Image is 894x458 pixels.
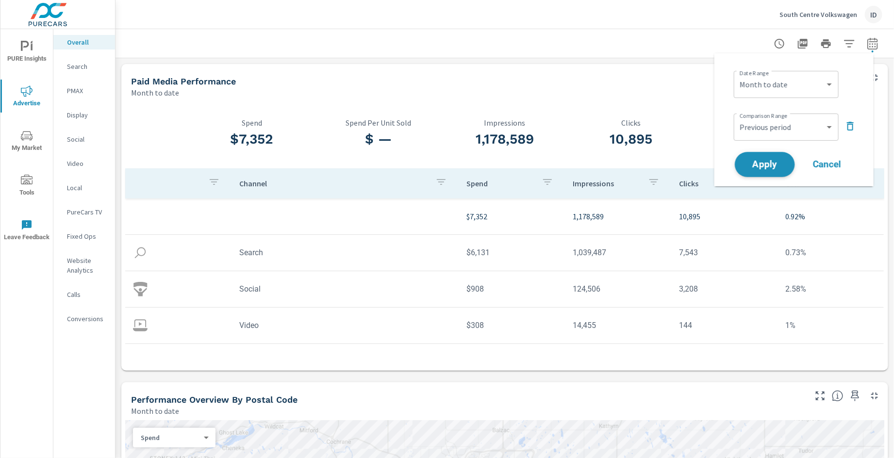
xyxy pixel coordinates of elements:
[840,34,859,53] button: Apply Filters
[3,219,50,243] span: Leave Feedback
[695,118,821,127] p: CTR
[671,313,778,338] td: 144
[671,240,778,265] td: 7,543
[133,282,148,296] img: icon-social.svg
[133,433,208,442] div: Spend
[442,131,568,147] h3: 1,178,589
[568,131,695,147] h3: 10,895
[745,160,785,169] span: Apply
[793,34,812,53] button: "Export Report to PDF"
[832,390,844,402] span: Understand performance data by postal code. Individual postal codes can be selected and expanded ...
[565,349,671,374] td: 141
[232,240,459,265] td: Search
[53,311,115,326] div: Conversions
[188,131,315,147] h3: $7,352
[53,108,115,122] div: Display
[459,349,565,374] td: $5
[131,394,298,405] h5: Performance Overview By Postal Code
[679,211,770,222] p: 10,895
[735,152,795,177] button: Apply
[459,240,565,265] td: $6,131
[3,130,50,154] span: My Market
[778,313,884,338] td: 1%
[865,6,882,23] div: ID
[459,277,565,301] td: $908
[812,388,828,404] button: Make Fullscreen
[573,211,663,222] p: 1,178,589
[695,131,821,147] h3: 0.92%
[867,388,882,404] button: Minimize Widget
[67,134,107,144] p: Social
[847,388,863,404] span: Save this to your personalized report
[53,253,115,278] div: Website Analytics
[798,152,856,177] button: Cancel
[53,35,115,49] div: Overall
[459,313,565,338] td: $308
[315,131,442,147] h3: $ —
[67,314,107,324] p: Conversions
[188,118,315,127] p: Spend
[67,231,107,241] p: Fixed Ops
[867,70,882,85] button: Minimize Widget
[53,132,115,147] div: Social
[466,179,534,188] p: Spend
[67,183,107,193] p: Local
[67,110,107,120] p: Display
[679,179,746,188] p: Clicks
[133,318,148,333] img: icon-video.svg
[3,41,50,65] span: PURE Insights
[232,277,459,301] td: Social
[573,179,640,188] p: Impressions
[239,179,428,188] p: Channel
[671,349,778,374] td: —
[53,83,115,98] div: PMAX
[53,229,115,244] div: Fixed Ops
[53,287,115,302] div: Calls
[3,175,50,198] span: Tools
[778,277,884,301] td: 2.58%
[816,34,836,53] button: Print Report
[3,85,50,109] span: Advertise
[808,160,846,169] span: Cancel
[53,59,115,74] div: Search
[565,277,671,301] td: 124,506
[131,405,179,417] p: Month to date
[568,118,695,127] p: Clicks
[67,62,107,71] p: Search
[67,290,107,299] p: Calls
[779,10,857,19] p: South Centre Volkswagen
[67,37,107,47] p: Overall
[0,29,53,252] div: nav menu
[778,349,884,374] td: — %
[565,240,671,265] td: 1,039,487
[232,349,459,374] td: ConnectedTv
[67,86,107,96] p: PMAX
[131,87,179,98] p: Month to date
[778,240,884,265] td: 0.73%
[141,433,200,442] p: Spend
[53,156,115,171] div: Video
[565,313,671,338] td: 14,455
[133,245,148,260] img: icon-search.svg
[671,277,778,301] td: 3,208
[863,34,882,53] button: Select Date Range
[442,118,568,127] p: Impressions
[53,205,115,219] div: PureCars TV
[131,76,236,86] h5: Paid Media Performance
[67,159,107,168] p: Video
[67,256,107,275] p: Website Analytics
[67,207,107,217] p: PureCars TV
[53,180,115,195] div: Local
[466,211,557,222] p: $7,352
[232,313,459,338] td: Video
[315,118,442,127] p: Spend Per Unit Sold
[785,211,876,222] p: 0.92%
